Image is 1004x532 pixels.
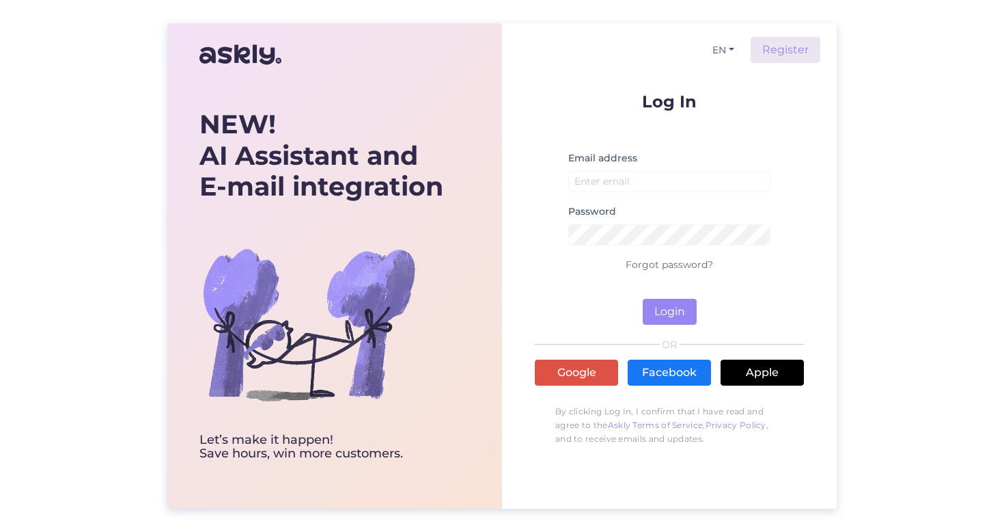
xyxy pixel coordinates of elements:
label: Email address [568,151,637,165]
p: Log In [535,93,804,110]
img: Askly [199,38,281,71]
a: Google [535,360,618,386]
b: NEW! [199,108,276,140]
button: Login [643,299,697,325]
img: bg-askly [199,215,418,434]
div: Let’s make it happen! Save hours, win more customers. [199,434,443,461]
a: Register [751,37,820,63]
label: Password [568,204,616,219]
p: By clicking Log In, I confirm that I have read and agree to the , , and to receive emails and upd... [535,398,804,453]
a: Askly Terms of Service [608,420,703,430]
button: EN [707,40,740,60]
a: Forgot password? [626,258,713,271]
a: Apple [721,360,804,386]
span: OR [660,340,680,349]
a: Privacy Policy [706,420,766,430]
a: Facebook [628,360,711,386]
input: Enter email [568,171,770,192]
div: AI Assistant and E-mail integration [199,109,443,202]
